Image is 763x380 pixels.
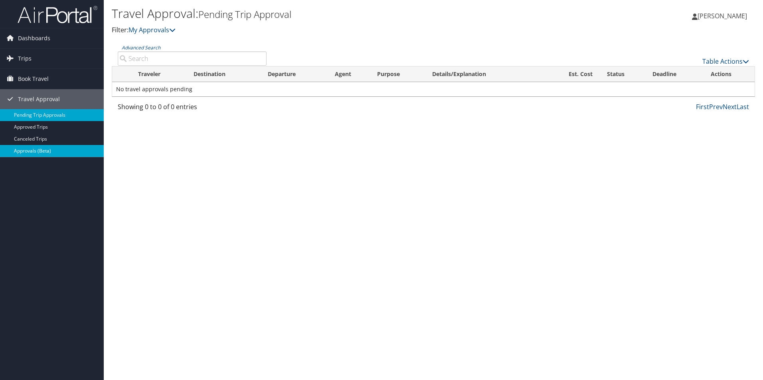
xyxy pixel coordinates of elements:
[698,12,747,20] span: [PERSON_NAME]
[18,5,97,24] img: airportal-logo.png
[737,102,749,111] a: Last
[544,67,600,82] th: Est. Cost: activate to sort column ascending
[696,102,709,111] a: First
[702,57,749,66] a: Table Actions
[198,8,291,21] small: Pending Trip Approval
[18,69,49,89] span: Book Travel
[131,67,186,82] th: Traveler: activate to sort column ascending
[709,102,723,111] a: Prev
[704,67,755,82] th: Actions
[18,49,32,69] span: Trips
[692,4,755,28] a: [PERSON_NAME]
[112,5,541,22] h1: Travel Approval:
[18,89,60,109] span: Travel Approval
[600,67,645,82] th: Status: activate to sort column ascending
[186,67,261,82] th: Destination: activate to sort column ascending
[128,25,176,34] a: My Approvals
[370,67,425,82] th: Purpose
[328,67,370,82] th: Agent
[118,51,267,66] input: Advanced Search
[645,67,704,82] th: Deadline: activate to sort column descending
[261,67,328,82] th: Departure: activate to sort column ascending
[122,44,160,51] a: Advanced Search
[723,102,737,111] a: Next
[112,25,541,35] p: Filter:
[118,102,267,116] div: Showing 0 to 0 of 0 entries
[112,82,755,96] td: No travel approvals pending
[425,67,544,82] th: Details/Explanation
[18,28,50,48] span: Dashboards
